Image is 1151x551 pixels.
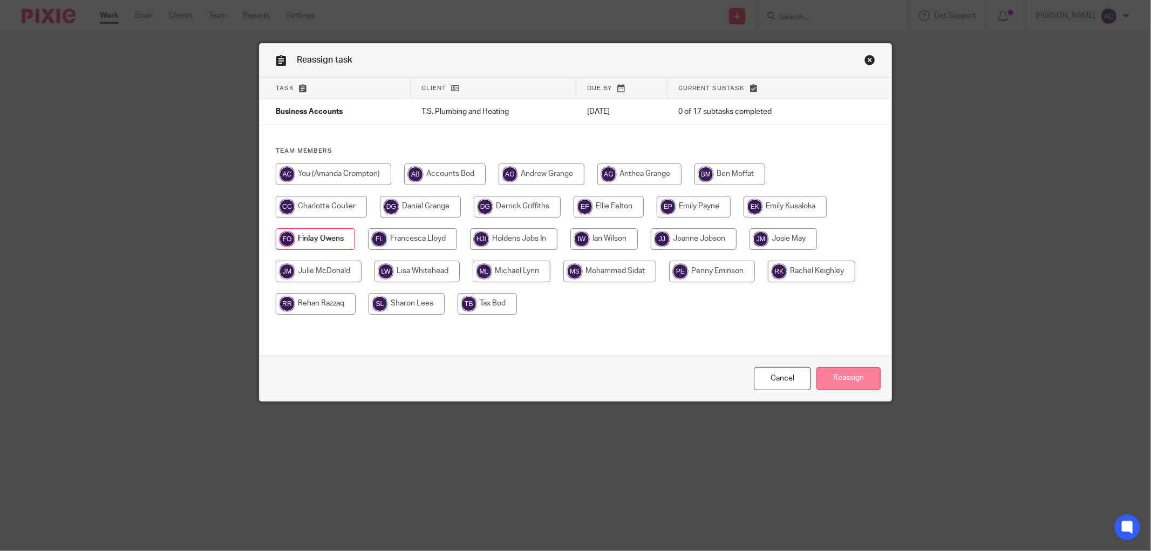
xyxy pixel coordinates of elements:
[587,106,657,117] p: [DATE]
[421,106,566,117] p: T.S. Plumbing and Heating
[276,85,294,91] span: Task
[754,367,811,390] a: Close this dialog window
[276,108,343,116] span: Business Accounts
[297,56,352,64] span: Reassign task
[276,147,875,155] h4: Team members
[587,85,612,91] span: Due by
[864,55,875,69] a: Close this dialog window
[668,99,842,125] td: 0 of 17 subtasks completed
[421,85,446,91] span: Client
[678,85,745,91] span: Current subtask
[816,367,881,390] input: Reassign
